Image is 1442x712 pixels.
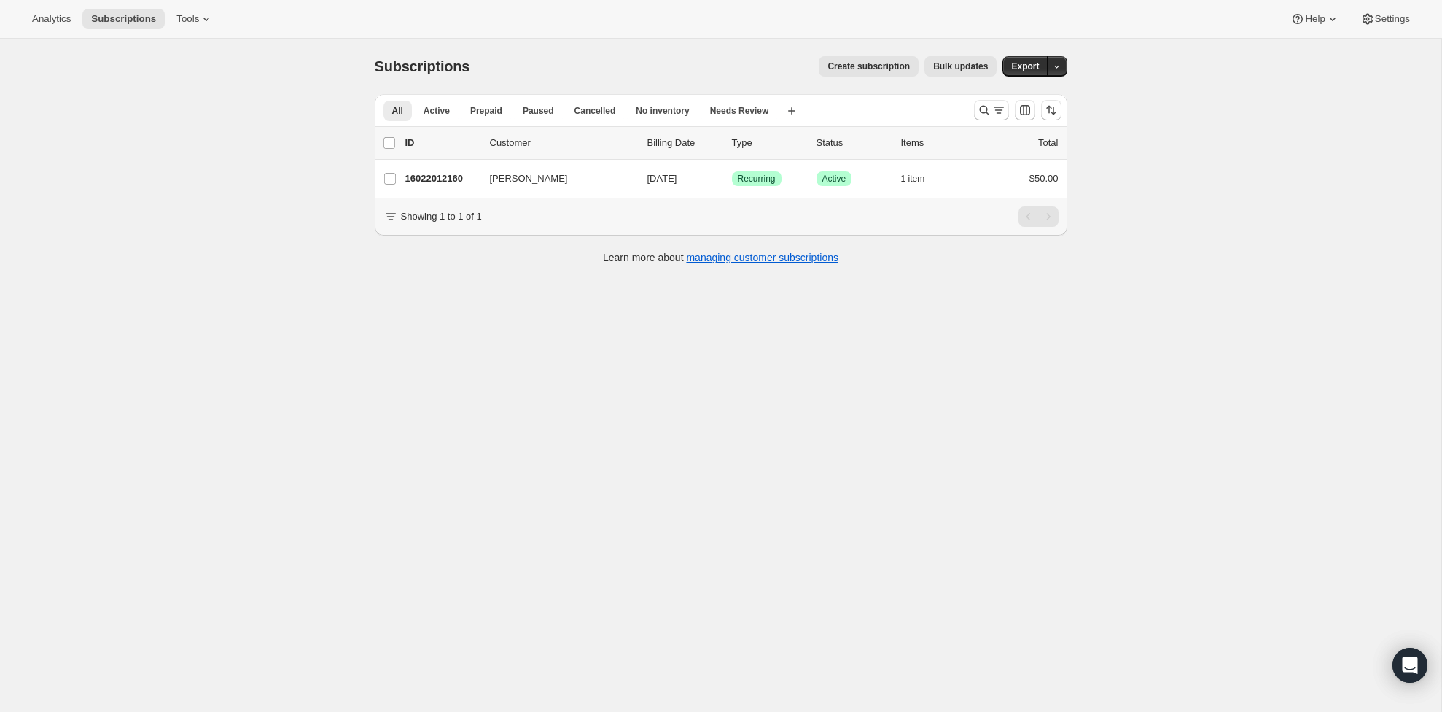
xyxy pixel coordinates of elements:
span: Create subscription [827,61,910,72]
span: 1 item [901,173,925,185]
button: Export [1002,56,1048,77]
span: Prepaid [470,105,502,117]
button: Create new view [780,101,803,121]
p: 16022012160 [405,171,478,186]
span: No inventory [636,105,689,117]
p: Customer [490,136,636,150]
p: Showing 1 to 1 of 1 [401,209,482,224]
span: Active [424,105,450,117]
a: managing customer subscriptions [686,252,838,263]
span: Settings [1375,13,1410,25]
span: Tools [176,13,199,25]
div: Type [732,136,805,150]
p: Total [1038,136,1058,150]
span: Analytics [32,13,71,25]
div: IDCustomerBilling DateTypeStatusItemsTotal [405,136,1059,150]
span: Bulk updates [933,61,988,72]
div: Items [901,136,974,150]
div: Open Intercom Messenger [1392,648,1427,683]
button: Customize table column order and visibility [1015,100,1035,120]
button: Tools [168,9,222,29]
button: Sort the results [1041,100,1061,120]
button: Analytics [23,9,79,29]
button: Settings [1352,9,1419,29]
button: 1 item [901,169,941,189]
button: Subscriptions [82,9,165,29]
span: Export [1011,61,1039,72]
div: 16022012160[PERSON_NAME][DATE]SuccessRecurringSuccessActive1 item$50.00 [405,169,1059,189]
button: Create subscription [819,56,919,77]
span: [DATE] [647,173,677,184]
span: Subscriptions [91,13,156,25]
span: $50.00 [1029,173,1059,184]
span: Paused [523,105,554,117]
button: [PERSON_NAME] [481,167,627,190]
span: [PERSON_NAME] [490,171,568,186]
span: All [392,105,403,117]
button: Bulk updates [924,56,997,77]
span: Help [1305,13,1325,25]
span: Active [822,173,846,185]
span: Subscriptions [375,58,470,74]
p: Learn more about [603,250,838,265]
span: Needs Review [710,105,769,117]
button: Search and filter results [974,100,1009,120]
span: Cancelled [574,105,616,117]
p: Billing Date [647,136,720,150]
nav: Pagination [1018,206,1059,227]
span: Recurring [738,173,776,185]
p: Status [817,136,889,150]
button: Help [1282,9,1348,29]
p: ID [405,136,478,150]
